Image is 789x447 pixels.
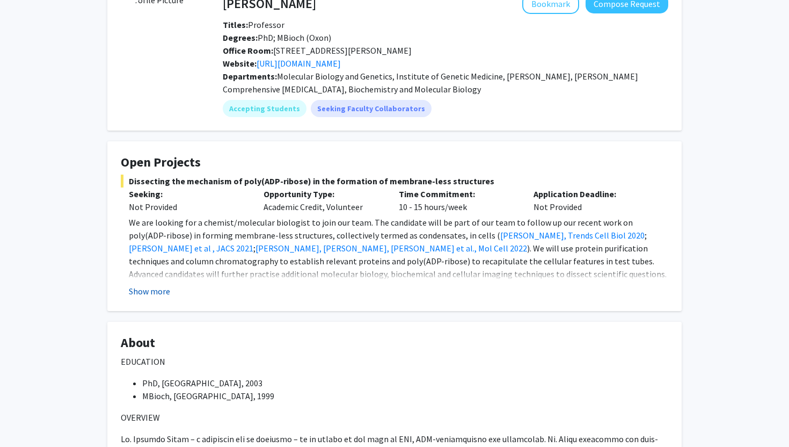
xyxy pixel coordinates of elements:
[223,45,273,56] b: Office Room:
[129,285,170,298] button: Show more
[255,243,527,254] a: [PERSON_NAME], [PERSON_NAME], [PERSON_NAME] et al., Mol Cell 2022
[129,200,247,213] div: Not Provided
[129,243,253,254] a: [PERSON_NAME] et al , JACS 2021
[223,100,306,117] mat-chip: Accepting Students
[223,45,412,56] span: [STREET_ADDRESS][PERSON_NAME]
[257,58,341,69] a: Opens in a new tab
[121,355,668,368] p: EDUCATION
[223,32,258,43] b: Degrees:
[223,58,257,69] b: Website:
[223,71,638,95] span: Molecular Biology and Genetics, Institute of Genetic Medicine, [PERSON_NAME], [PERSON_NAME] Compr...
[223,19,248,30] b: Titles:
[223,32,331,43] span: PhD; MBioch (Oxon)
[525,188,660,213] div: Not Provided
[8,399,46,439] iframe: Chat
[500,230,645,241] a: [PERSON_NAME], Trends Cell Biol 2020
[223,19,284,30] span: Professor
[121,175,668,188] span: Dissecting the mechanism of poly(ADP-ribose) in the formation of membrane-less structures
[142,378,262,388] span: PhD, [GEOGRAPHIC_DATA], 2003
[142,391,274,401] span: MBioch, [GEOGRAPHIC_DATA], 1999
[129,216,668,280] p: We are looking for a chemist/molecular biologist to join our team. The candidate will be part of ...
[264,188,382,200] p: Opportunity Type:
[399,188,517,200] p: Time Commitment:
[129,188,247,200] p: Seeking:
[121,412,160,423] span: OVERVIEW
[223,71,277,82] b: Departments:
[255,188,390,213] div: Academic Credit, Volunteer
[391,188,525,213] div: 10 - 15 hours/week
[121,335,668,351] h4: About
[534,188,652,200] p: Application Deadline:
[121,155,668,170] h4: Open Projects
[311,100,432,117] mat-chip: Seeking Faculty Collaborators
